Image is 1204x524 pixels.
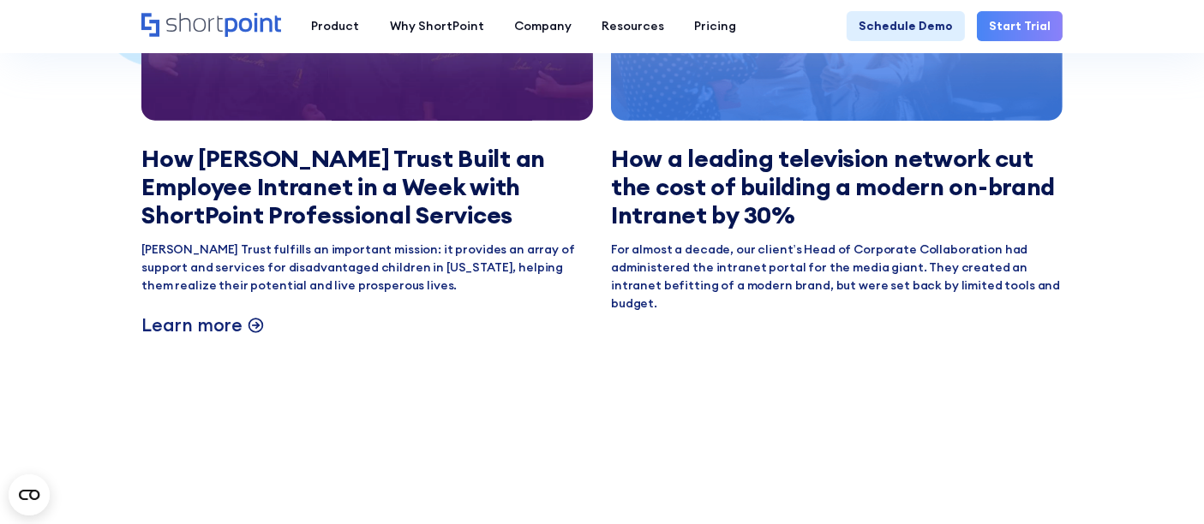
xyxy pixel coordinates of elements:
[602,17,664,35] div: Resources
[141,241,593,295] p: [PERSON_NAME] Trust fulfills an important mission: it provides an array of support and services f...
[977,11,1063,41] a: Start Trial
[1118,442,1204,524] iframe: Chat Widget
[141,13,281,39] a: Home
[611,145,1063,229] h3: How a leading television network cut the cost of building a modern on-brand Intranet by 30%
[499,11,586,41] a: Company
[312,17,360,35] div: Product
[694,17,736,35] div: Pricing
[374,11,499,41] a: Why ShortPoint
[9,474,50,515] button: Open CMP widget
[847,11,965,41] a: Schedule Demo
[390,17,484,35] div: Why ShortPoint
[679,11,751,41] a: Pricing
[514,17,572,35] div: Company
[297,11,374,41] a: Product
[141,313,243,336] p: Learn more
[141,145,593,229] h3: How [PERSON_NAME] Trust Built an Employee Intranet in a Week with ShortPoint Professional Services
[586,11,679,41] a: Resources
[611,241,1063,313] p: For almost a decade, our client’s Head of Corporate Collaboration had administered the intranet p...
